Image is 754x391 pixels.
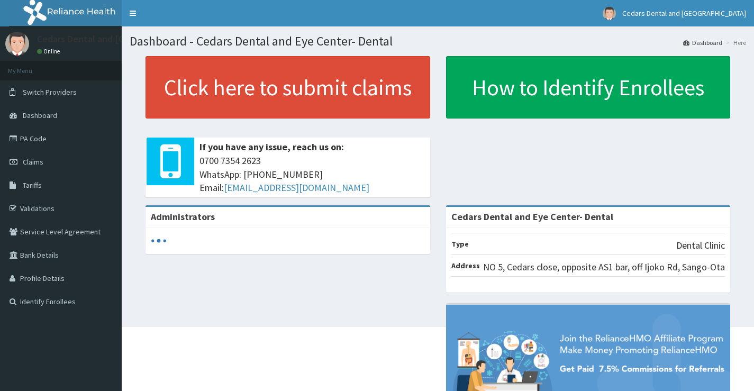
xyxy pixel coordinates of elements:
li: Here [723,38,746,47]
span: Tariffs [23,180,42,190]
img: User Image [603,7,616,20]
span: Switch Providers [23,87,77,97]
a: Click here to submit claims [146,56,430,119]
strong: Cedars Dental and Eye Center- Dental [451,211,613,223]
b: Type [451,239,469,249]
span: 0700 7354 2623 WhatsApp: [PHONE_NUMBER] Email: [199,154,425,195]
p: NO 5, Cedars close, opposite AS1 bar, off Ijoko Rd, Sango-Ota [483,260,725,274]
a: [EMAIL_ADDRESS][DOMAIN_NAME] [224,181,369,194]
svg: audio-loading [151,233,167,249]
p: Cedars Dental and [GEOGRAPHIC_DATA] [37,34,202,44]
a: How to Identify Enrollees [446,56,731,119]
span: Cedars Dental and [GEOGRAPHIC_DATA] [622,8,746,18]
span: Dashboard [23,111,57,120]
img: User Image [5,32,29,56]
b: Administrators [151,211,215,223]
span: Claims [23,157,43,167]
a: Dashboard [683,38,722,47]
b: Address [451,261,480,270]
b: If you have any issue, reach us on: [199,141,344,153]
p: Dental Clinic [676,239,725,252]
a: Online [37,48,62,55]
h1: Dashboard - Cedars Dental and Eye Center- Dental [130,34,746,48]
